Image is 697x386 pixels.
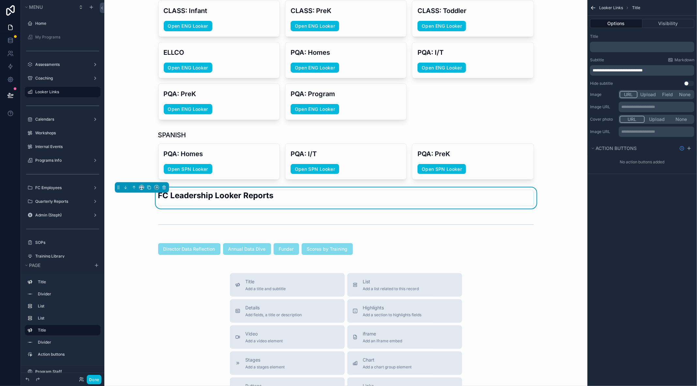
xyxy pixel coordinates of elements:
[590,117,616,122] label: Cover photo
[363,331,402,337] span: iframe
[638,91,659,98] button: Upload
[35,35,97,40] label: My Programs
[29,4,43,10] span: Menu
[38,328,95,333] label: Title
[158,190,274,201] h2: FC Leadership Looker Reports
[363,286,419,291] span: Add a list related to this record
[35,185,87,190] label: FC Employees
[347,299,462,323] button: HighlightsAdd a section to highlights fields
[347,325,462,349] button: iframeAdd an iframe embed
[35,89,97,95] label: Looker Links
[590,19,643,28] button: Options
[38,316,95,321] label: List
[668,57,694,63] a: Markdown
[35,130,97,136] label: Workshops
[620,116,645,123] button: URL
[246,304,302,311] span: Details
[363,304,422,311] span: Highlights
[347,273,462,297] button: ListAdd a list related to this record
[87,375,101,384] button: Done
[590,104,616,110] label: Image URL
[230,299,345,323] button: DetailsAdd fields, a title or description
[596,145,637,151] span: Action buttons
[246,312,302,318] span: Add fields, a title or description
[35,158,87,163] label: Programs Info
[35,62,87,67] label: Assessments
[590,92,616,97] label: Image
[35,199,87,204] label: Quarterly Reports
[590,144,677,153] button: Action buttons
[632,5,640,10] span: Title
[38,352,95,357] label: Action buttons
[35,21,97,26] label: Home
[590,57,604,63] label: Subtitle
[23,261,90,270] button: Page
[659,91,676,98] button: Field
[363,364,412,370] span: Add a chart group element
[35,117,87,122] label: Calendars
[230,351,345,375] button: StagesAdd a stages element
[246,338,283,344] span: Add a video element
[679,146,685,151] svg: Show help information
[599,5,623,10] span: Looker Links
[35,76,87,81] label: Coaching
[246,364,285,370] span: Add a stages element
[590,65,694,76] div: scrollable content
[246,278,286,285] span: Title
[38,340,95,345] label: Divider
[590,34,598,39] label: Title
[35,144,97,149] label: Internal Events
[645,116,669,123] button: Upload
[363,338,402,344] span: Add an iframe embed
[676,91,693,98] button: None
[230,325,345,349] button: VideoAdd a video element
[590,81,613,86] label: Hide subtitle
[674,57,694,63] span: Markdown
[35,240,97,245] label: SOPs
[23,3,74,12] button: Menu
[587,157,697,167] div: No action buttons added
[35,213,87,218] label: Admin (Steph)
[619,126,694,137] div: scrollable content
[590,129,616,134] label: Image URL
[669,116,693,123] button: None
[363,312,422,318] span: Add a section to highlights fields
[35,254,97,259] label: Training Library
[363,278,419,285] span: List
[21,274,104,366] div: scrollable content
[38,279,95,285] label: Title
[230,273,345,297] button: TitleAdd a title and subtitle
[347,351,462,375] button: ChartAdd a chart group element
[38,304,95,309] label: List
[643,19,695,28] button: Visibility
[246,357,285,363] span: Stages
[246,286,286,291] span: Add a title and subtitle
[620,91,638,98] button: URL
[29,262,40,268] span: Page
[590,42,694,52] div: scrollable content
[363,357,412,363] span: Chart
[38,291,95,297] label: Divider
[619,102,694,112] div: scrollable content
[246,331,283,337] span: Video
